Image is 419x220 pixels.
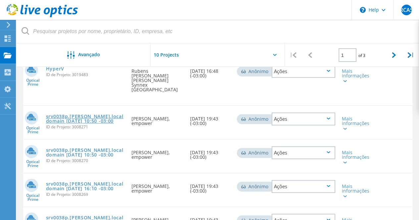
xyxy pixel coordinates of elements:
div: Mais informações [342,184,366,198]
span: ID de Projeto: 3008271 [46,125,125,129]
div: [PERSON_NAME], empower [128,106,186,132]
div: Anônimo [237,148,275,158]
span: Optical Prime [23,78,43,86]
div: Anônimo [237,114,275,124]
div: Ações [272,65,335,78]
span: ID de Projeto: 3019483 [46,73,125,77]
span: ID de Projeto: 3008269 [46,193,125,197]
a: srv0038p.[PERSON_NAME].localdomain [DATE] 10:50 -03:00 [46,114,125,123]
div: Anônimo [237,66,275,76]
div: Mais informações [342,69,366,83]
div: [PERSON_NAME], empower [128,173,186,200]
div: [DATE] 16:48 (-03:00) [187,58,234,85]
div: Rubens [PERSON_NAME] [PERSON_NAME] Synnex [GEOGRAPHIC_DATA] [128,58,186,99]
span: RCAS [399,7,413,13]
a: Live Optics Dashboard [7,14,78,19]
div: Anônimo [237,182,275,192]
div: [DATE] 19:43 (-03:00) [187,106,234,132]
a: srv0038p.[PERSON_NAME].localdomain [DATE] 16:10 -03:00 [46,182,125,191]
a: srv0038p.[PERSON_NAME].localdomain [DATE] 10:50 -03:00 [46,148,125,157]
div: [DATE] 19:43 (-03:00) [187,140,234,166]
span: Optical Prime [23,194,43,201]
div: Ações [272,146,335,159]
div: | [402,43,419,67]
svg: \n [360,7,366,13]
a: HyperV [46,66,64,71]
div: | [285,43,302,67]
div: Mais informações [342,116,366,130]
div: Mais informações [342,150,366,164]
div: Ações [272,180,335,193]
div: [PERSON_NAME], empower [128,140,186,166]
span: Optical Prime [23,126,43,134]
div: [DATE] 19:43 (-03:00) [187,173,234,200]
span: ID de Projeto: 3008270 [46,159,125,163]
span: Optical Prime [23,160,43,168]
span: Avançado [78,52,100,57]
span: of 3 [358,53,365,58]
div: Ações [272,112,335,125]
